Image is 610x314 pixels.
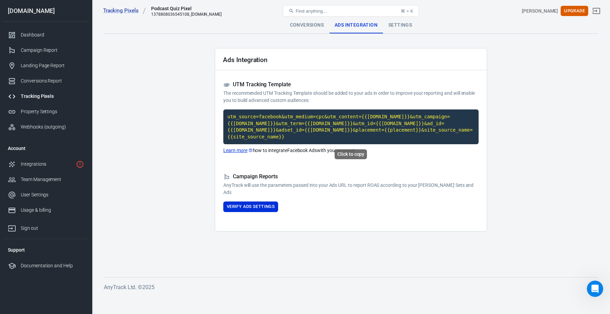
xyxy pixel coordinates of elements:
[2,58,90,73] a: Landing Page Report
[5,84,131,104] div: Sara says…
[588,3,605,19] a: Sign out
[21,191,84,198] div: User Settings
[329,17,383,33] div: Ads Integration
[2,73,90,89] a: Conversions Report
[223,109,479,144] code: Click to copy
[11,223,16,229] button: Emoji picker
[2,43,90,58] a: Campaign Report
[223,56,268,63] h2: Ads Integration
[5,104,131,186] div: AnyTrack says…
[2,8,90,14] div: [DOMAIN_NAME]
[11,203,50,207] div: AnyTrack • 1m ago
[11,138,125,159] div: The template is automatically generated for each ad platform you connect and includes all the nec...
[6,209,130,221] textarea: Message…
[5,63,97,78] div: Is that what you were looking for?
[21,161,73,168] div: Integrations
[5,104,131,186] div: After connecting your Facebook account to AnyTrack, go to the"Ads Integration" tabin your dashboa...
[5,63,131,84] div: AnyTrack says…
[11,108,125,135] div: After connecting your Facebook account to AnyTrack, go to the in your dashboard to find your cust...
[2,27,90,43] a: Dashboard
[383,17,417,33] div: Settings
[33,9,85,15] p: The team can also help
[522,8,558,15] div: Account id: NIz8LqcE
[561,6,588,16] button: Upgrade
[21,176,84,183] div: Team Management
[5,186,131,216] div: AnyTrack says…
[21,262,84,269] div: Documentation and Help
[151,5,219,12] div: Podcast Quiz Pixel
[21,62,84,69] div: Landing Page Report
[19,4,30,15] img: Profile image for AnyTrack
[295,9,326,14] span: Find anything...
[21,77,84,85] div: Conversions Report
[11,162,125,182] div: Once you have the template, paste it in the URL parameters section of your Facebook ad setup to s...
[21,31,84,39] div: Dashboard
[21,225,84,232] div: Sign out
[21,108,84,115] div: Property Settings
[2,218,90,236] a: Sign out
[21,223,27,229] button: Gif picker
[33,3,58,9] h1: AnyTrack
[119,3,132,16] button: Home
[4,3,17,16] button: go back
[283,5,419,17] button: Find anything...⌘ + K
[46,88,125,95] div: Where is UTM tracking template?
[11,39,119,51] b: Verify Your Ads tool
[11,191,86,197] div: Did that answer your question?
[21,93,84,100] div: Tracking Pixels
[2,89,90,104] a: Tracking Pixels
[104,283,598,291] h6: AnyTrack Ltd. © 2025
[223,90,479,104] p: The recommended UTM Tracking Template should be added to your ads in order to improve your report...
[21,123,84,131] div: Webhooks (outgoing)
[223,81,479,88] h5: UTM Tracking Template
[2,156,90,172] a: Integrations
[335,149,367,159] div: Click to copy
[76,160,84,168] svg: 1 networks not verified yet
[2,203,90,218] a: Usage & billing
[2,104,90,119] a: Property Settings
[2,172,90,187] a: Team Management
[11,39,125,59] div: To verify it's working correctly, use our to confirm the tracking template is properly set up for...
[2,187,90,203] a: User Settings
[117,221,128,231] button: Send a message…
[587,281,603,297] iframe: Intercom live chat
[2,242,90,258] li: Support
[41,84,131,99] div: Where is UTM tracking template?
[401,9,413,14] div: ⌘ + K
[21,47,84,54] div: Campaign Report
[103,7,146,14] a: Tracking Pixels
[223,173,479,180] h5: Campaign Reports
[2,119,90,135] a: Webhooks (outgoing)
[223,147,479,154] p: how to integrate Facebook Ads with your account.
[5,186,91,201] div: Did that answer your question?AnyTrack • 1m ago
[57,115,115,121] b: "Ads Integration" tab
[11,68,92,74] div: Is that what you were looking for?
[223,147,253,154] a: Learn more
[223,201,278,212] button: Verify Ads Settings
[32,223,38,229] button: Upload attachment
[21,207,84,214] div: Usage & billing
[2,140,90,156] li: Account
[223,182,479,196] p: AnyTrack will use the parameters passed into your Ads URL to report ROAS according to your [PERSO...
[151,12,222,17] div: 1378808036545108, planningmogul.com
[285,17,329,33] div: Conversions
